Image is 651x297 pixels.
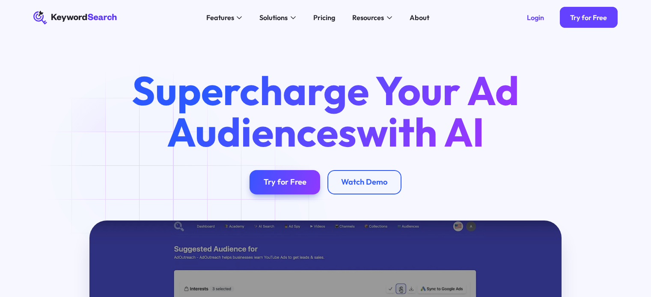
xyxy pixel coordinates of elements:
div: Try for Free [264,177,306,187]
div: Watch Demo [341,177,387,187]
a: Login [516,7,554,28]
div: Resources [352,12,384,23]
div: Solutions [259,12,288,23]
span: with AI [357,106,485,157]
a: Pricing [308,11,340,25]
div: Features [206,12,234,23]
a: Try for Free [250,170,320,194]
h1: Supercharge Your Ad Audiences [116,70,535,153]
a: About [404,11,434,25]
div: Pricing [313,12,335,23]
a: Try for Free [560,7,618,28]
div: Login [527,13,544,22]
div: Try for Free [570,13,607,22]
div: About [410,12,429,23]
